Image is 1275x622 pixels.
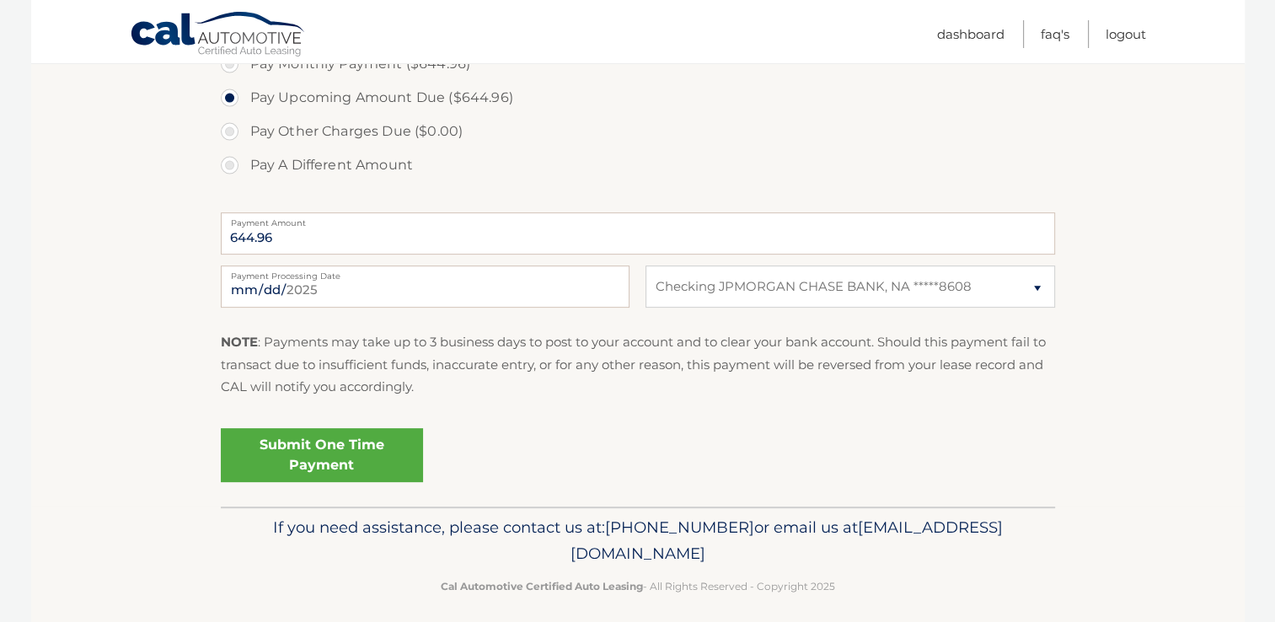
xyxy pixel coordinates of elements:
strong: NOTE [221,334,258,350]
input: Payment Date [221,265,629,308]
a: Cal Automotive [130,11,307,60]
strong: Cal Automotive Certified Auto Leasing [441,580,643,593]
p: - All Rights Reserved - Copyright 2025 [232,577,1044,595]
a: Logout [1106,20,1146,48]
span: [PHONE_NUMBER] [605,517,754,537]
label: Pay Other Charges Due ($0.00) [221,115,1055,148]
label: Payment Amount [221,212,1055,226]
label: Pay A Different Amount [221,148,1055,182]
a: Submit One Time Payment [221,428,423,482]
p: : Payments may take up to 3 business days to post to your account and to clear your bank account.... [221,331,1055,398]
input: Payment Amount [221,212,1055,255]
a: FAQ's [1041,20,1069,48]
label: Payment Processing Date [221,265,629,279]
p: If you need assistance, please contact us at: or email us at [232,514,1044,568]
label: Pay Monthly Payment ($644.96) [221,47,1055,81]
a: Dashboard [937,20,1004,48]
label: Pay Upcoming Amount Due ($644.96) [221,81,1055,115]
